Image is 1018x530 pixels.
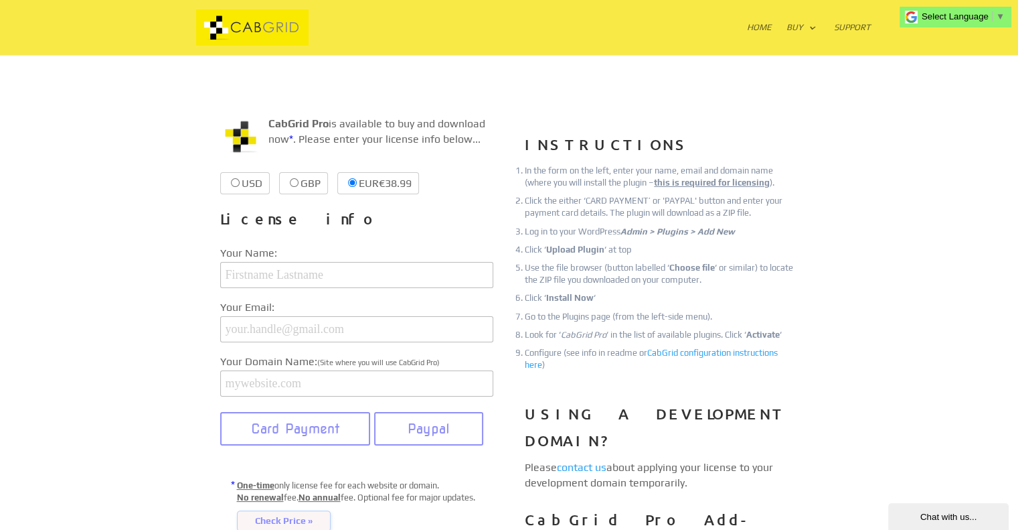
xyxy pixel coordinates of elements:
[525,292,798,304] li: Click ‘ ‘
[620,226,735,237] em: Admin > Plugins > Add New
[525,165,798,189] li: In the form on the left, enter your name, email and domain name (where you will install the plugi...
[220,245,493,262] label: Your Name:
[299,492,341,503] u: No annual
[557,461,606,474] a: contact us
[220,299,493,316] label: Your Email:
[525,311,798,323] li: Go to the Plugins page (from the left-side menu).
[220,206,493,239] h3: License info
[525,348,778,370] a: CabGrid configuration instructions here
[279,172,328,194] label: GBP
[922,11,989,21] span: Select Language
[268,117,329,130] strong: CabGrid Pro
[151,9,355,46] img: CabGrid
[220,412,371,446] button: Card Payment
[525,262,798,286] li: Use the file browser (button labelled ‘ ‘ or similar) to locate the ZIP file you downloaded on yo...
[237,480,274,490] u: One-time
[525,401,798,460] h3: USING A DEVELOPMENT DOMAIN?
[237,492,284,503] u: No renewal
[525,460,798,490] p: Please about applying your license to your development domain temporarily.
[746,330,780,340] strong: Activate
[290,178,299,187] input: GBP
[786,23,817,55] a: Buy
[525,131,798,165] h3: INSTRUCTIONS
[525,226,798,238] li: Log in to your WordPress
[348,178,357,187] input: EUR€38.99
[231,178,240,187] input: USD
[525,195,798,219] li: Click the either ‘CARD PAYMENT’ or 'PAYPAL' button and enter your payment card details. The plugi...
[561,330,606,340] em: CabGrid Pro
[525,244,798,256] li: Click ‘ ‘ at top
[525,347,798,371] li: Configure (see info in readme or )
[220,316,493,342] input: your.handle@gmail.com
[888,501,1011,530] iframe: chat widget
[220,371,493,397] input: mywebsite.com
[669,263,715,273] strong: Choose file
[992,11,993,21] span: ​
[654,178,770,188] u: this is required for licensing
[996,11,1005,21] span: ▼
[546,293,594,303] strong: Install Now
[337,172,419,194] label: EUR
[317,358,440,367] span: (Site where you will use CabGrid Pro)
[922,11,1005,21] a: Select Language​
[220,262,493,288] input: Firstname Lastname
[220,117,260,157] img: CabGrid WordPress Plugin
[220,117,493,157] p: is available to buy and download now . Please enter your license info below...
[220,172,270,194] label: USD
[374,412,483,446] button: Paypal
[220,353,493,371] label: Your Domain Name:
[834,23,871,55] a: Support
[747,23,772,55] a: Home
[379,177,412,190] span: €38.99
[525,329,798,341] li: Look for ‘ ‘ in the list of available plugins. Click ‘ ‘
[546,245,604,255] strong: Upload Plugin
